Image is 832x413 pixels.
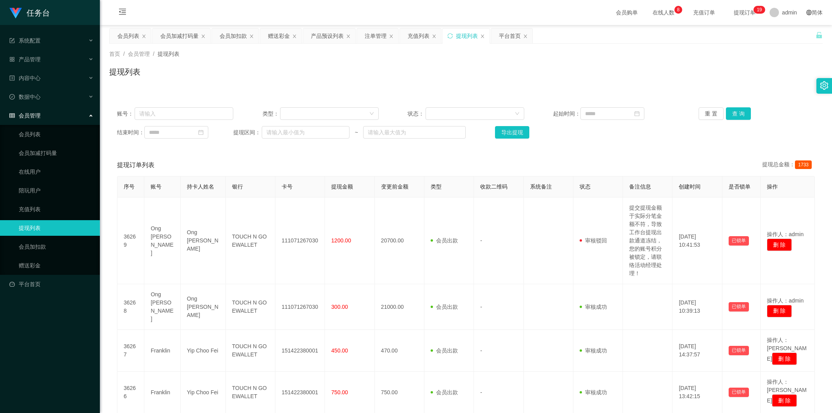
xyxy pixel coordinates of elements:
span: 审核成功 [580,304,607,310]
td: 20700.00 [375,198,424,284]
a: 赠送彩金 [19,258,94,273]
button: 导出提现 [495,126,529,139]
span: 1200.00 [331,237,351,244]
i: 图标: menu-fold [109,0,136,25]
p: 9 [759,6,762,14]
i: 图标: down [515,111,520,117]
i: 图标: down [369,111,374,117]
span: 会员出款 [431,389,458,395]
td: 21000.00 [375,284,424,330]
h1: 任务台 [27,0,50,25]
button: 删 除 [772,352,797,365]
span: 提现金额 [331,183,353,190]
span: 750.00 [331,389,348,395]
i: 图标: appstore-o [9,57,15,62]
a: 会员加减打码量 [19,145,94,161]
div: 赠送彩金 [268,28,290,43]
i: 图标: close [142,34,146,39]
button: 删 除 [767,239,792,251]
i: 图标: close [480,34,485,39]
span: 提现区间： [233,128,262,137]
i: 图标: calendar [634,111,640,116]
img: logo.9652507e.png [9,8,22,19]
span: 会员管理 [9,112,41,119]
span: 会员管理 [128,51,150,57]
span: 持卡人姓名 [187,183,214,190]
td: 提交提现金额于实际分笔金额不符，导致工作台提现出款通道冻结，您的账号积分被锁定，请联络活动经理处理！ [623,198,672,284]
span: 账号 [151,183,161,190]
p: 1 [757,6,759,14]
button: 重 置 [699,107,724,120]
div: 注单管理 [365,28,387,43]
a: 会员列表 [19,126,94,142]
button: 已锁单 [729,236,749,246]
span: 300.00 [331,304,348,310]
span: 银行 [232,183,243,190]
i: 图标: close [346,34,351,39]
div: 充值列表 [408,28,429,43]
span: 是否锁单 [729,183,750,190]
span: 提现订单列表 [117,160,154,170]
span: 充值订单 [689,10,719,15]
td: 36267 [117,330,144,372]
span: - [480,237,482,244]
td: Ong [PERSON_NAME] [144,284,181,330]
i: 图标: calendar [198,130,204,135]
i: 图标: unlock [816,32,823,39]
sup: 8 [674,6,682,14]
span: 产品管理 [9,56,41,62]
span: - [480,347,482,354]
i: 图标: close [249,34,254,39]
span: 状态 [580,183,591,190]
div: 提现总金额： [762,160,815,170]
td: [DATE] 14:37:57 [672,330,722,372]
span: 操作人：[PERSON_NAME] [767,379,807,404]
i: 图标: close [432,34,436,39]
span: 账号： [117,110,135,118]
input: 请输入最大值为 [363,126,466,139]
i: 图标: close [201,34,206,39]
td: Yip Choo Fei [181,330,226,372]
h1: 提现列表 [109,66,140,78]
button: 已锁单 [729,346,749,355]
a: 充值列表 [19,201,94,217]
span: 会员出款 [431,304,458,310]
span: 会员出款 [431,237,458,244]
td: 36269 [117,198,144,284]
a: 任务台 [9,9,50,16]
p: 8 [677,6,680,14]
span: 卡号 [282,183,293,190]
i: 图标: close [292,34,297,39]
span: 审核成功 [580,347,607,354]
i: 图标: profile [9,75,15,81]
td: [DATE] 10:41:53 [672,198,722,284]
span: 内容中心 [9,75,41,81]
i: 图标: check-circle-o [9,94,15,100]
span: 450.00 [331,347,348,354]
span: 系统备注 [530,183,552,190]
div: 平台首页 [499,28,521,43]
i: 图标: global [806,10,812,15]
span: 首页 [109,51,120,57]
span: 状态： [408,110,426,118]
sup: 19 [754,6,765,14]
i: 图标: close [389,34,394,39]
span: 操作 [767,183,778,190]
td: Ong [PERSON_NAME] [181,284,226,330]
button: 删 除 [767,305,792,317]
td: 151422380001 [275,330,325,372]
i: 图标: table [9,113,15,118]
button: 查 询 [726,107,751,120]
span: 操作人：[PERSON_NAME] [767,337,807,362]
span: 类型 [431,183,442,190]
button: 已锁单 [729,302,749,312]
span: 提现列表 [158,51,179,57]
div: 会员加减打码量 [160,28,199,43]
div: 会员加扣款 [220,28,247,43]
a: 图标: dashboard平台首页 [9,276,94,292]
span: ~ [349,128,363,137]
td: 36268 [117,284,144,330]
td: 111071267030 [275,284,325,330]
input: 请输入最小值为 [262,126,349,139]
a: 提现列表 [19,220,94,236]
